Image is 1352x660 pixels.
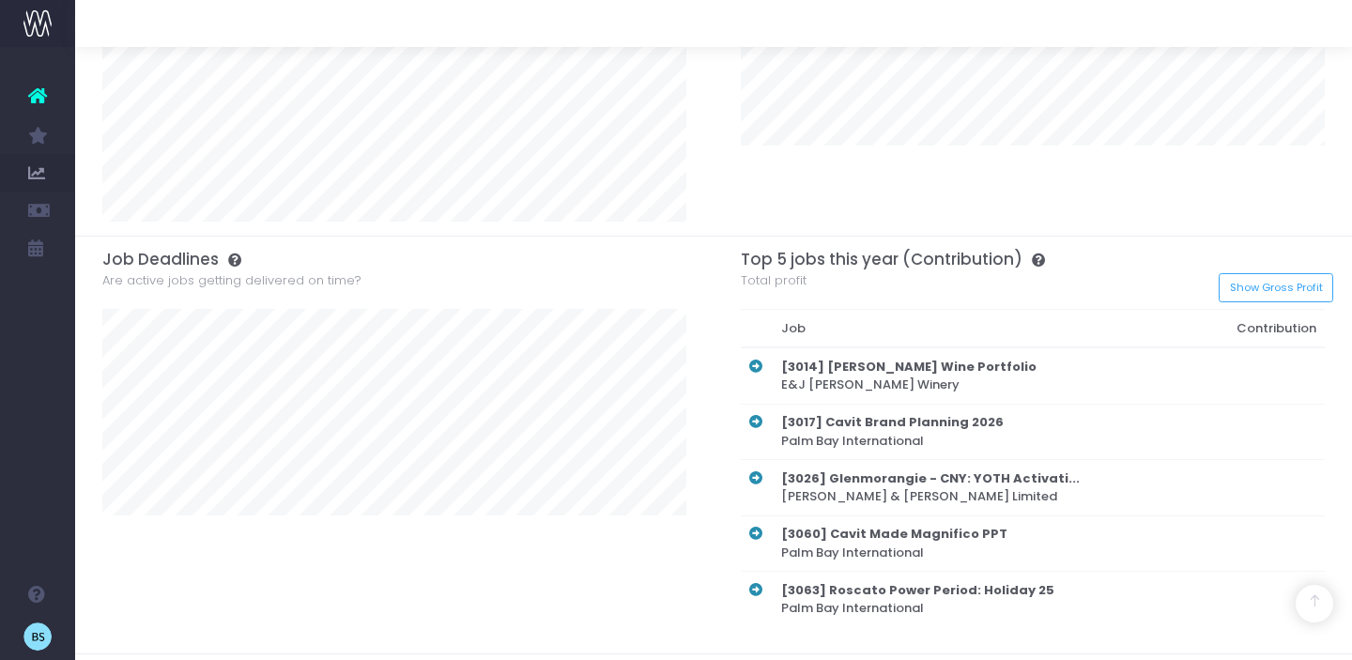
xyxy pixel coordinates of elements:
[102,271,361,290] span: Are active jobs getting delivered on time?
[1219,273,1333,302] button: Show Gross Profit
[781,525,1007,543] strong: [3060] Cavit Made Magnifico PPT
[1194,310,1325,348] th: Contribution
[781,581,1054,599] strong: [3063] Roscato Power Period: Holiday 25
[772,572,1194,627] th: Palm Bay International
[741,271,807,290] span: Total profit
[23,622,52,651] img: images/default_profile_image.png
[772,310,1194,348] th: Job
[741,250,1326,269] h3: Top 5 jobs this year (Contribution)
[772,515,1194,572] th: Palm Bay International
[781,413,1004,431] strong: [3017] Cavit Brand Planning 2026
[781,469,1080,487] strong: [3026] Glenmorangie - CNY: YOTH Activati...
[772,404,1194,460] th: Palm Bay International
[781,358,1037,376] strong: [3014] [PERSON_NAME] Wine Portfolio
[772,347,1194,404] th: E&J [PERSON_NAME] Winery
[102,250,687,269] h3: Job Deadlines
[772,460,1194,516] th: [PERSON_NAME] & [PERSON_NAME] Limited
